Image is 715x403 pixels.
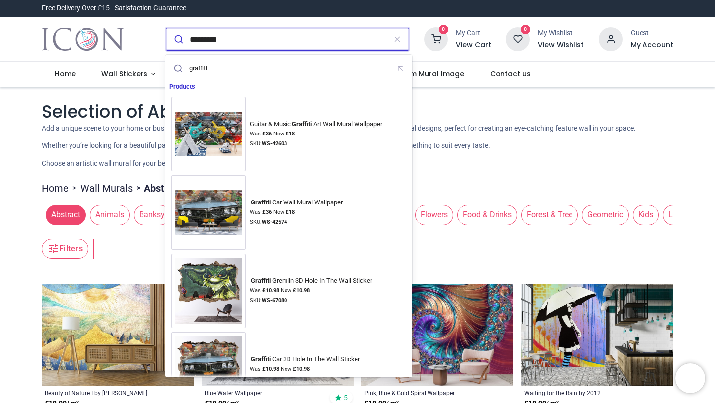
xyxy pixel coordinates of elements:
[250,140,386,148] div: SKU:
[490,69,531,79] span: Contact us
[521,284,673,386] img: Waiting for the Rain Wall Mural by 2012 AbcArtAttack
[133,183,144,193] span: >
[171,175,406,250] a: Graffiti Car Wall Mural WallpaperGraffitiCar Wall Mural WallpaperWas £36 Now £18SKU:WS-42574
[286,209,295,215] strong: £ 18
[171,108,246,160] img: Guitar & Music Graffiti Art Wall Mural Wallpaper
[42,159,673,169] p: Choose an artistic wall mural for your bedroom, child’s room, or a business such as a bar or a re...
[415,205,453,225] span: Flowers
[453,205,517,225] button: Food & Drinks
[134,205,170,225] span: Banksy
[250,120,382,128] div: Guitar & Music Art Wall Mural Wallpaper
[262,366,279,372] strong: £ 10.98
[582,205,629,225] span: Geometric
[42,239,88,259] button: Filters
[88,62,168,87] a: Wall Stickers
[42,181,69,195] a: Home
[42,3,186,13] div: Free Delivery Over £15 - Satisfaction Guarantee
[361,284,513,386] img: Pink, Blue & Gold Spiral Wall Mural Wallpaper
[250,130,386,138] div: Was Now
[250,297,376,305] div: SKU:
[675,363,705,393] iframe: Brevo live chat
[171,254,406,328] a: Graffiti Gremlin 3D Hole In The Wall StickerGraffitiGremlin 3D Hole In The Wall StickerWas £10.98...
[250,354,272,364] mark: Graffiti
[262,209,272,215] strong: £ 36
[250,218,346,226] div: SKU:
[578,205,629,225] button: Geometric
[42,124,673,134] p: Add a unique scene to your home or business with an Icon abstract wall mural. Our collection feat...
[250,277,372,285] div: Gremlin 3D Hole In The Wall Sticker
[344,393,348,402] span: 5
[364,389,481,397] a: Pink, Blue & Gold Spiral Wallpaper
[538,40,584,50] a: View Wishlist
[506,35,530,43] a: 0
[250,199,343,206] div: Car Wall Mural Wallpaper
[250,375,363,383] div: SKU:
[262,131,272,137] strong: £ 36
[250,287,376,295] div: Was Now
[250,365,363,373] div: Was Now
[631,40,673,50] a: My Account
[456,40,491,50] a: View Cart
[42,25,124,53] img: Icon Wall Stickers
[262,287,279,294] strong: £ 10.98
[386,28,409,50] button: Clear
[521,205,578,225] span: Forest & Tree
[169,83,199,91] span: Products
[42,99,673,124] h1: Selection of Abstract Wall Murals
[465,3,673,13] iframe: Customer reviews powered by Trustpilot
[171,186,246,239] img: Graffiti Car Wall Mural Wallpaper
[205,389,321,397] a: Blue Water Wallpaper
[521,25,530,34] sup: 0
[90,205,130,225] span: Animals
[55,69,76,79] span: Home
[424,35,448,43] a: 0
[411,205,453,225] button: Flowers
[42,25,124,53] a: Logo of Icon Wall Stickers
[262,140,287,147] strong: WS-42603
[392,61,408,76] button: Fill query with "graffiti"
[250,208,346,216] div: Was Now
[42,284,194,386] img: Beauty of Nature I Wall Mural by Tenyo Marchev
[439,25,448,34] sup: 0
[45,389,161,397] a: Beauty of Nature I by [PERSON_NAME]
[538,28,584,38] div: My Wishlist
[69,183,80,193] span: >
[250,355,360,363] div: Car 3D Hole In The Wall Sticker
[46,205,86,225] span: Abstract
[457,205,517,225] span: Food & Drinks
[250,275,272,285] mark: Graffiti
[250,197,272,207] mark: Graffiti
[101,69,147,79] span: Wall Stickers
[86,205,130,225] button: Animals
[42,141,673,151] p: Whether you’re looking for a beautiful pattern, complex and artistic image or a surreal photograp...
[133,181,182,195] li: Abstract
[517,205,578,225] button: Forest & Tree
[80,181,133,195] a: Wall Murals
[456,28,491,38] div: My Cart
[286,131,295,137] strong: £ 18
[633,205,659,225] span: Kids
[262,297,287,304] strong: WS-67080
[171,97,406,171] a: Guitar & Music Graffiti Art Wall Mural WallpaperGuitar & MusicGraffitiArt Wall Mural WallpaperWas...
[262,376,287,382] strong: WS-67071
[629,205,659,225] button: Kids
[524,389,641,397] a: Waiting for the Rain by 2012 [PERSON_NAME]
[631,28,673,38] div: Guest
[291,119,313,129] mark: Graffiti
[166,28,190,50] button: Submit
[293,287,310,294] strong: £ 10.98
[293,366,310,372] strong: £ 10.98
[262,219,287,225] strong: WS-42574
[171,254,246,328] img: Graffiti Gremlin 3D Hole In The Wall Sticker
[189,65,207,72] div: graffiti
[130,205,170,225] button: Banksy
[42,205,86,225] button: Abstract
